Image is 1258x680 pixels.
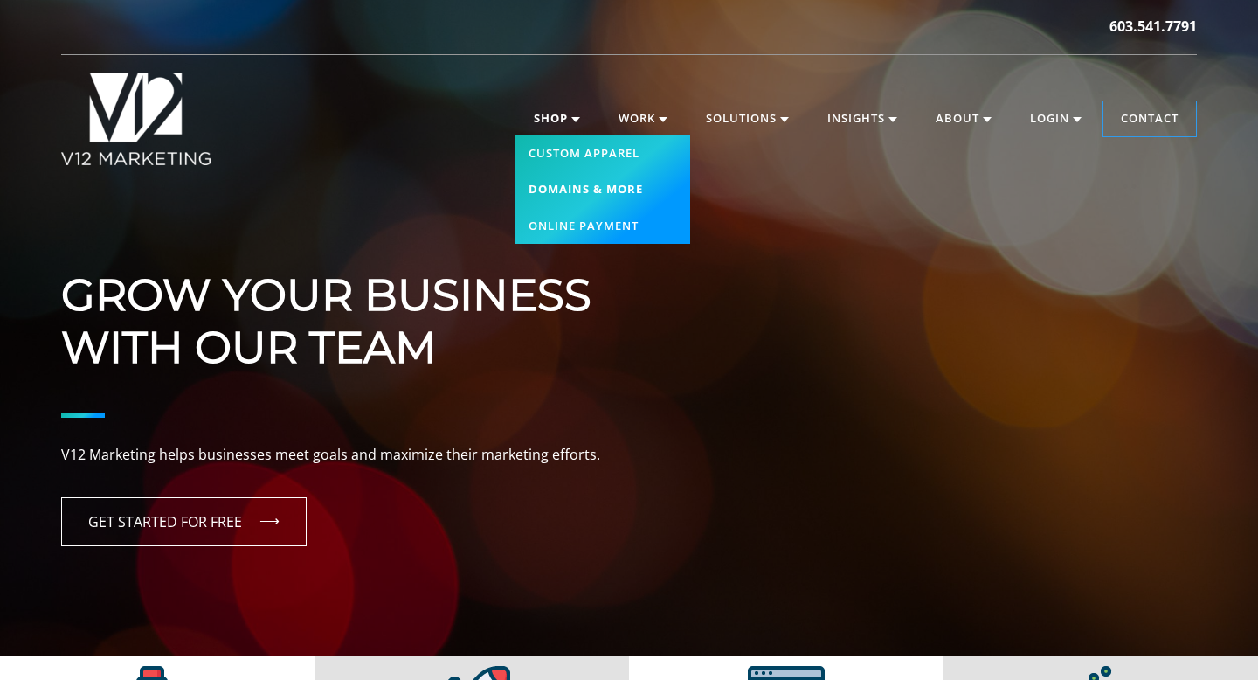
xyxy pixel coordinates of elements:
[1103,101,1196,136] a: Contact
[515,208,690,245] a: Online Payment
[601,101,685,136] a: Work
[61,73,211,165] img: V12 MARKETING Logo New Hampshire Marketing Agency
[1109,16,1197,37] a: 603.541.7791
[1013,101,1099,136] a: Login
[61,444,1197,467] p: V12 Marketing helps businesses meet goals and maximize their marketing efforts.
[61,217,1197,374] h1: Grow Your Business With Our Team
[688,101,806,136] a: Solutions
[61,497,307,546] a: GET STARTED FOR FREE
[516,101,598,136] a: Shop
[515,135,690,172] a: Custom Apparel
[918,101,1009,136] a: About
[1171,596,1258,680] iframe: Chat Widget
[810,101,915,136] a: Insights
[515,171,690,208] a: Domains & More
